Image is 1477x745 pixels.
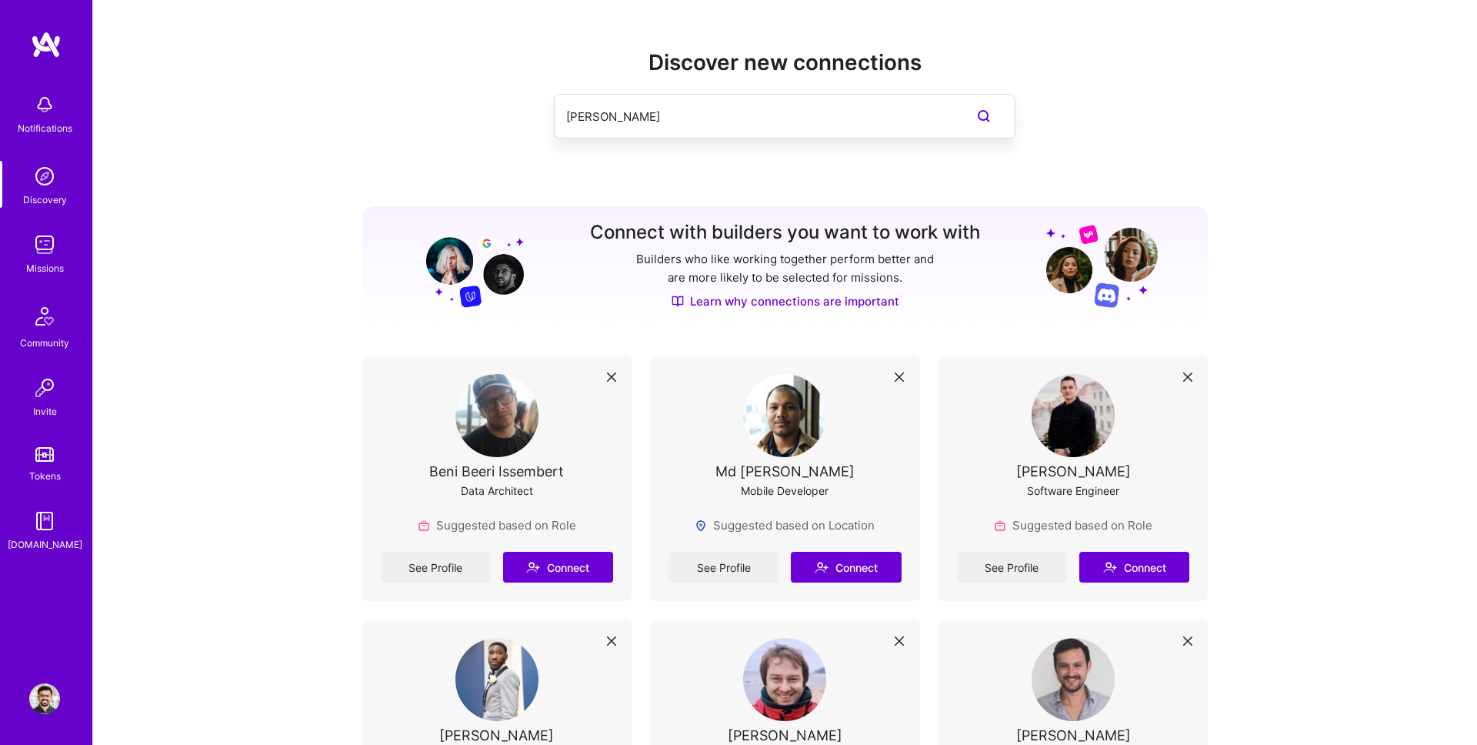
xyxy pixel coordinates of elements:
[715,463,855,479] div: Md [PERSON_NAME]
[429,463,564,479] div: Beni Beeri Issembert
[1183,372,1192,382] i: icon Close
[8,536,82,553] div: [DOMAIN_NAME]
[29,468,61,484] div: Tokens
[994,519,1006,532] img: Role icon
[895,372,904,382] i: icon Close
[957,552,1067,583] a: See Profile
[455,638,538,721] img: User Avatar
[29,89,60,120] img: bell
[35,447,54,462] img: tokens
[29,683,60,714] img: User Avatar
[503,552,613,583] button: Connect
[695,517,875,533] div: Suggested based on Location
[412,223,524,308] img: Grow your network
[741,483,829,499] div: Mobile Developer
[672,295,684,308] img: Discover
[895,636,904,646] i: icon Close
[25,683,64,714] a: User Avatar
[743,374,826,457] img: User Avatar
[791,552,901,583] button: Connect
[526,560,540,574] i: icon Connect
[461,483,533,499] div: Data Architect
[566,97,942,136] input: Search builders by name
[381,552,491,583] a: See Profile
[29,161,60,192] img: discovery
[1032,374,1115,457] img: User Avatar
[26,260,64,276] div: Missions
[728,727,842,743] div: [PERSON_NAME]
[29,372,60,403] img: Invite
[668,552,779,583] a: See Profile
[18,120,72,136] div: Notifications
[607,636,616,646] i: icon Close
[633,250,937,287] p: Builders who like working together perform better and are more likely to be selected for missions.
[1016,727,1131,743] div: [PERSON_NAME]
[1183,636,1192,646] i: icon Close
[975,107,993,125] i: icon SearchPurple
[29,506,60,536] img: guide book
[26,298,63,335] img: Community
[33,403,57,419] div: Invite
[1103,560,1117,574] i: icon Connect
[23,192,67,208] div: Discovery
[695,519,707,532] img: Locations icon
[994,517,1152,533] div: Suggested based on Role
[743,638,826,721] img: User Avatar
[418,517,576,533] div: Suggested based on Role
[672,293,899,309] a: Learn why connections are important
[439,727,554,743] div: [PERSON_NAME]
[418,519,430,532] img: Role icon
[362,50,1209,75] h2: Discover new connections
[1032,638,1115,721] img: User Avatar
[1046,224,1158,308] img: Grow your network
[31,31,62,58] img: logo
[29,229,60,260] img: teamwork
[1027,483,1119,499] div: Software Engineer
[20,335,69,351] div: Community
[455,374,538,457] img: User Avatar
[1016,463,1131,479] div: [PERSON_NAME]
[607,372,616,382] i: icon Close
[590,222,980,244] h3: Connect with builders you want to work with
[815,560,829,574] i: icon Connect
[1079,552,1189,583] button: Connect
